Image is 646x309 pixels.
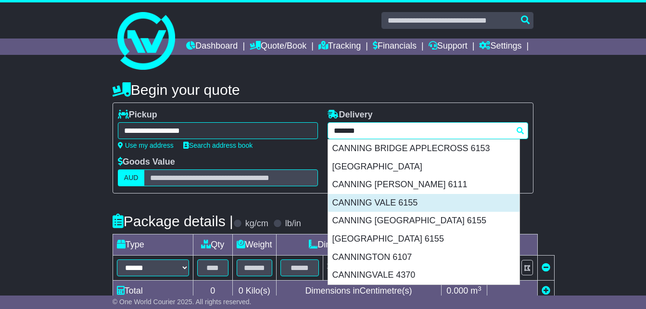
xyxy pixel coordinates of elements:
[239,286,243,296] span: 0
[193,234,232,256] td: Qty
[232,281,276,302] td: Kilo(s)
[328,122,528,139] typeahead: Please provide city
[328,110,372,120] label: Delivery
[323,256,335,281] td: x
[245,219,268,229] label: kg/cm
[232,234,276,256] td: Weight
[186,39,238,55] a: Dashboard
[250,39,306,55] a: Quote/Book
[446,286,468,296] span: 0.000
[328,158,519,176] div: [GEOGRAPHIC_DATA]
[328,230,519,248] div: [GEOGRAPHIC_DATA] 6155
[276,234,441,256] td: Dimensions (L x W x H)
[118,169,145,186] label: AUD
[542,286,550,296] a: Add new item
[113,82,533,98] h4: Begin your quote
[285,219,301,229] label: lb/in
[478,285,481,292] sup: 3
[328,194,519,212] div: CANNING VALE 6155
[542,263,550,272] a: Remove this item
[113,281,193,302] td: Total
[183,142,253,149] a: Search address book
[118,110,157,120] label: Pickup
[318,39,361,55] a: Tracking
[328,140,519,158] div: CANNING BRIDGE APPLECROSS 6153
[328,176,519,194] div: CANNING [PERSON_NAME] 6111
[276,281,441,302] td: Dimensions in Centimetre(s)
[113,213,233,229] h4: Package details |
[328,212,519,230] div: CANNING [GEOGRAPHIC_DATA] 6155
[193,281,232,302] td: 0
[118,142,174,149] a: Use my address
[113,298,252,306] span: © One World Courier 2025. All rights reserved.
[470,286,481,296] span: m
[429,39,468,55] a: Support
[113,234,193,256] td: Type
[328,266,519,284] div: CANNINGVALE 4370
[479,39,521,55] a: Settings
[328,248,519,267] div: CANNINGTON 6107
[373,39,417,55] a: Financials
[118,157,175,167] label: Goods Value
